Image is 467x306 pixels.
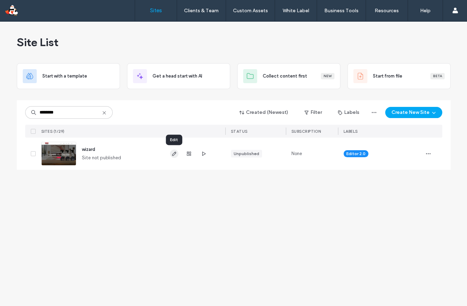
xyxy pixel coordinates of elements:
[17,63,120,89] div: Start with a template
[82,154,121,161] span: Site not published
[233,8,268,14] label: Custom Assets
[82,147,95,152] a: wizard
[291,150,302,157] span: None
[332,107,366,118] button: Labels
[373,73,402,80] span: Start from file
[263,73,307,80] span: Collect content first
[150,7,162,14] label: Sites
[324,8,359,14] label: Business Tools
[127,63,230,89] div: Get a head start with AI
[385,107,442,118] button: Create New Site
[283,8,309,14] label: White Label
[17,35,58,49] span: Site List
[347,63,451,89] div: Start from fileBeta
[321,73,334,79] div: New
[16,5,30,11] span: Help
[231,129,248,134] span: STATUS
[42,73,87,80] span: Start with a template
[237,63,340,89] div: Collect content firstNew
[166,134,182,145] div: Edit
[420,8,431,14] label: Help
[291,129,321,134] span: SUBSCRIPTION
[153,73,202,80] span: Get a head start with AI
[430,73,445,79] div: Beta
[297,107,329,118] button: Filter
[375,8,399,14] label: Resources
[344,129,358,134] span: LABELS
[233,107,295,118] button: Created (Newest)
[184,8,219,14] label: Clients & Team
[234,151,259,157] div: Unpublished
[41,129,65,134] span: SITES (1/29)
[346,151,366,157] span: Editor 2.0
